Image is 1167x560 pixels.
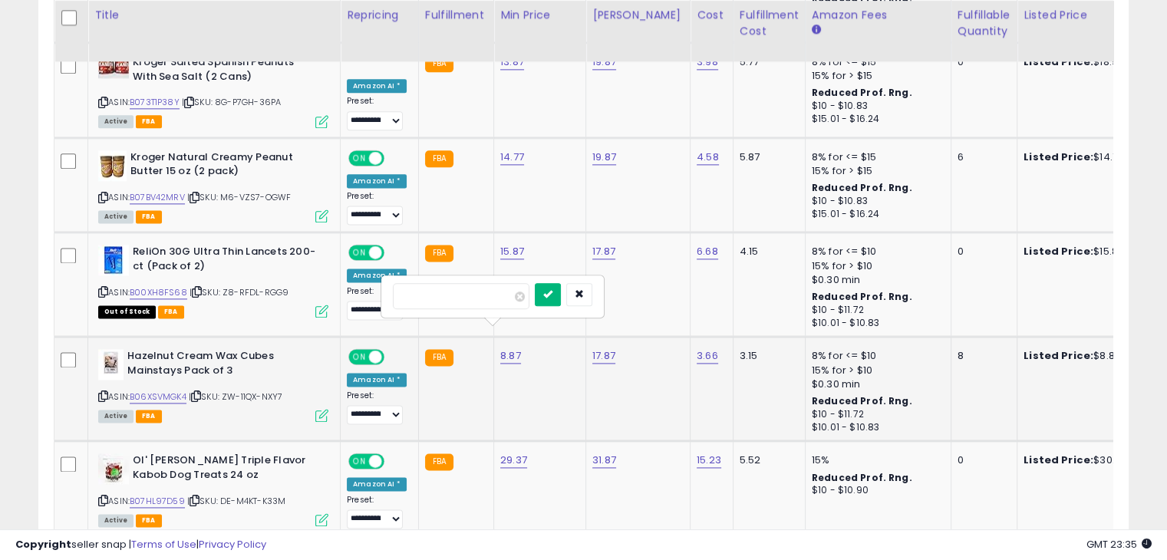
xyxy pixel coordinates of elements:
[127,349,314,381] b: Hazelnut Cream Wax Cubes Mainstays Pack of 3
[98,245,129,275] img: 41wz20TsUEL._SL40_.jpg
[500,150,524,165] a: 14.77
[1024,150,1151,164] div: $14.77
[740,349,793,363] div: 3.15
[15,537,71,552] strong: Copyright
[500,7,579,23] div: Min Price
[425,349,453,366] small: FBA
[812,164,939,178] div: 15% for > $15
[958,245,1005,259] div: 0
[350,351,369,364] span: ON
[958,7,1010,39] div: Fulfillable Quantity
[697,54,718,70] a: 3.98
[130,286,187,299] a: B00XH8FS68
[98,453,129,484] img: 41DvhEPoqQL._SL40_.jpg
[812,195,939,208] div: $10 - $10.83
[812,181,912,194] b: Reduced Prof. Rng.
[592,348,615,364] a: 17.87
[812,290,912,303] b: Reduced Prof. Rng.
[133,55,319,87] b: Kroger Salted Spanish Peanuts With Sea Salt (2 Cans)
[958,150,1005,164] div: 6
[697,453,721,468] a: 15.23
[592,54,616,70] a: 19.87
[592,453,616,468] a: 31.87
[500,244,524,259] a: 15.87
[130,96,180,109] a: B073T1P38Y
[812,55,939,69] div: 8% for <= $15
[697,244,718,259] a: 6.68
[425,245,453,262] small: FBA
[350,246,369,259] span: ON
[1086,537,1152,552] span: 2025-09-15 23:35 GMT
[1024,55,1151,69] div: $18.99
[1024,245,1151,259] div: $15.87
[133,453,319,486] b: Ol' [PERSON_NAME] Triple Flavor Kabob Dog Treats 24 oz
[98,453,328,525] div: ASIN:
[812,150,939,164] div: 8% for <= $15
[187,191,291,203] span: | SKU: M6-VZS7-OGWF
[190,286,288,298] span: | SKU: Z8-RFDL-RGG9
[812,208,939,221] div: $15.01 - $16.24
[347,7,412,23] div: Repricing
[958,349,1005,363] div: 8
[812,364,939,377] div: 15% for > $10
[131,537,196,552] a: Terms of Use
[1024,150,1093,164] b: Listed Price:
[347,495,407,529] div: Preset:
[347,174,407,188] div: Amazon AI *
[812,421,939,434] div: $10.01 - $10.83
[500,54,524,70] a: 13.87
[347,477,407,491] div: Amazon AI *
[347,191,407,226] div: Preset:
[812,7,944,23] div: Amazon Fees
[425,150,453,167] small: FBA
[740,150,793,164] div: 5.87
[98,305,156,318] span: All listings that are currently out of stock and unavailable for purchase on Amazon
[189,390,282,403] span: | SKU: ZW-11QX-NXY7
[812,317,939,330] div: $10.01 - $10.83
[1024,453,1151,467] div: $30.47
[958,453,1005,467] div: 0
[697,7,727,23] div: Cost
[98,349,328,420] div: ASIN:
[1024,453,1093,467] b: Listed Price:
[15,538,266,552] div: seller snap | |
[382,246,407,259] span: OFF
[98,55,328,127] div: ASIN:
[347,268,407,282] div: Amazon AI *
[740,453,793,467] div: 5.52
[812,86,912,99] b: Reduced Prof. Rng.
[98,55,129,78] img: 51QXaVoOYXL._SL40_.jpg
[812,113,939,126] div: $15.01 - $16.24
[425,7,487,23] div: Fulfillment
[347,96,407,130] div: Preset:
[98,514,134,527] span: All listings currently available for purchase on Amazon
[133,245,319,277] b: ReliOn 30G Ultra Thin Lancets 200-ct (Pack of 2)
[592,244,615,259] a: 17.87
[350,151,369,164] span: ON
[98,115,134,128] span: All listings currently available for purchase on Amazon
[350,455,369,468] span: ON
[812,349,939,363] div: 8% for <= $10
[812,484,939,497] div: $10 - $10.90
[98,245,328,316] div: ASIN:
[98,349,124,380] img: 41e6uEtzT2L._SL40_.jpg
[697,348,718,364] a: 3.66
[812,408,939,421] div: $10 - $11.72
[812,273,939,287] div: $0.30 min
[98,210,134,223] span: All listings currently available for purchase on Amazon
[136,514,162,527] span: FBA
[812,304,939,317] div: $10 - $11.72
[136,410,162,423] span: FBA
[425,55,453,72] small: FBA
[382,455,407,468] span: OFF
[592,150,616,165] a: 19.87
[812,69,939,83] div: 15% for > $15
[812,453,939,467] div: 15%
[958,55,1005,69] div: 0
[1024,7,1156,23] div: Listed Price
[740,7,799,39] div: Fulfillment Cost
[812,377,939,391] div: $0.30 min
[1024,348,1093,363] b: Listed Price:
[740,245,793,259] div: 4.15
[347,286,407,321] div: Preset:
